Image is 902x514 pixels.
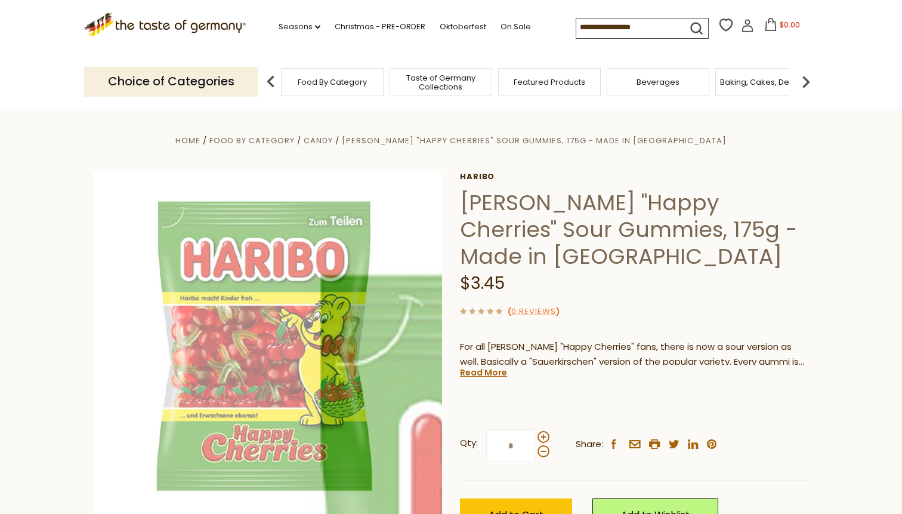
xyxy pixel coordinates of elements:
span: $0.00 [780,20,800,30]
span: $3.45 [460,272,505,295]
span: Share: [576,437,603,452]
h1: [PERSON_NAME] "Happy Cherries" Sour Gummies, 175g - Made in [GEOGRAPHIC_DATA] [460,189,809,270]
img: next arrow [794,70,818,94]
input: Qty: [486,429,535,462]
a: Taste of Germany Collections [393,73,489,91]
a: On Sale [501,20,531,33]
a: Food By Category [209,135,295,146]
a: Beverages [637,78,679,87]
a: Christmas - PRE-ORDER [335,20,425,33]
a: Featured Products [514,78,585,87]
img: previous arrow [259,70,283,94]
a: Candy [304,135,333,146]
button: $0.00 [756,18,807,36]
span: ( ) [508,306,560,317]
a: Baking, Cakes, Desserts [720,78,813,87]
a: Haribo [460,172,809,181]
a: Read More [460,367,507,378]
strong: Qty: [460,436,478,451]
a: 0 Reviews [511,306,556,318]
a: Food By Category [298,78,367,87]
span: For all [PERSON_NAME] "Happy Cherries" fans, there is now a sour version as well. Basically a "Sa... [460,340,804,398]
a: [PERSON_NAME] "Happy Cherries" Sour Gummies, 175g - Made in [GEOGRAPHIC_DATA] [342,135,727,146]
p: Choice of Categories [84,67,258,96]
a: Seasons [279,20,320,33]
a: Home [175,135,200,146]
a: Oktoberfest [440,20,486,33]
